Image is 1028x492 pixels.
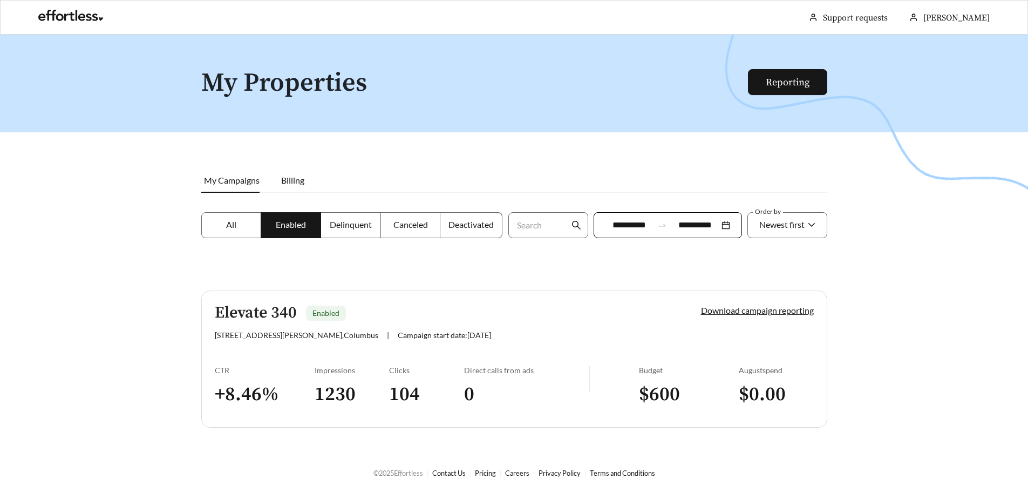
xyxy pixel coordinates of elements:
[281,175,304,185] span: Billing
[215,304,297,322] h5: Elevate 340
[766,76,809,89] a: Reporting
[276,219,306,230] span: Enabled
[204,175,260,185] span: My Campaigns
[315,366,390,375] div: Impressions
[387,331,389,340] span: |
[312,308,339,318] span: Enabled
[701,305,814,315] a: Download campaign reporting
[657,220,667,230] span: to
[389,366,464,375] div: Clicks
[215,382,315,407] h3: + 8.46 %
[639,366,739,375] div: Budget
[589,366,590,392] img: line
[823,12,888,23] a: Support requests
[201,291,827,428] a: Elevate 340Enabled[STREET_ADDRESS][PERSON_NAME],Columbus|Campaign start date:[DATE]Download campa...
[226,219,236,230] span: All
[464,366,589,375] div: Direct calls from ads
[215,366,315,375] div: CTR
[639,382,739,407] h3: $ 600
[398,331,491,340] span: Campaign start date: [DATE]
[571,220,581,230] span: search
[201,69,749,98] h1: My Properties
[389,382,464,407] h3: 104
[748,69,827,95] button: Reporting
[464,382,589,407] h3: 0
[330,219,372,230] span: Delinquent
[393,219,428,230] span: Canceled
[739,382,814,407] h3: $ 0.00
[657,220,667,230] span: swap-right
[215,331,378,340] span: [STREET_ADDRESS][PERSON_NAME] , Columbus
[923,12,990,23] span: [PERSON_NAME]
[315,382,390,407] h3: 1230
[739,366,814,375] div: August spend
[448,219,494,230] span: Deactivated
[759,219,805,230] span: Newest first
